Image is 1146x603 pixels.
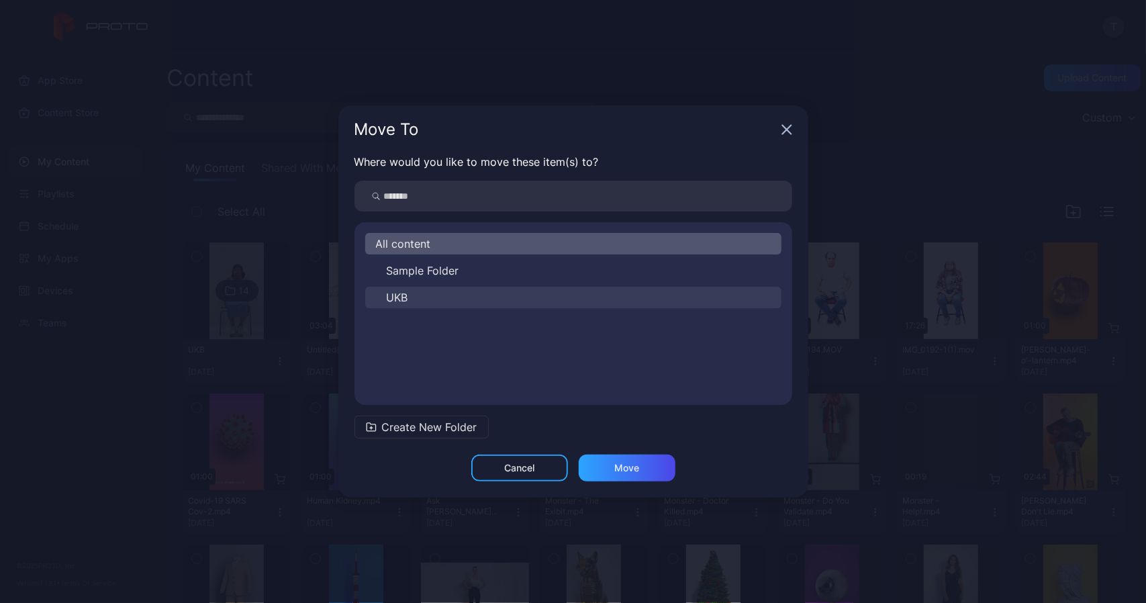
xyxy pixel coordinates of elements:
button: Create New Folder [354,416,489,438]
span: Sample Folder [387,263,459,279]
span: UKB [387,289,408,306]
button: UKB [365,287,781,308]
p: Where would you like to move these item(s) to? [354,154,792,170]
div: Cancel [504,463,534,473]
button: Move [579,455,675,481]
button: Cancel [471,455,568,481]
button: Sample Folder [365,260,781,281]
span: Create New Folder [382,419,477,435]
span: All content [376,236,431,252]
div: Move To [354,122,776,138]
div: Move [614,463,639,473]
